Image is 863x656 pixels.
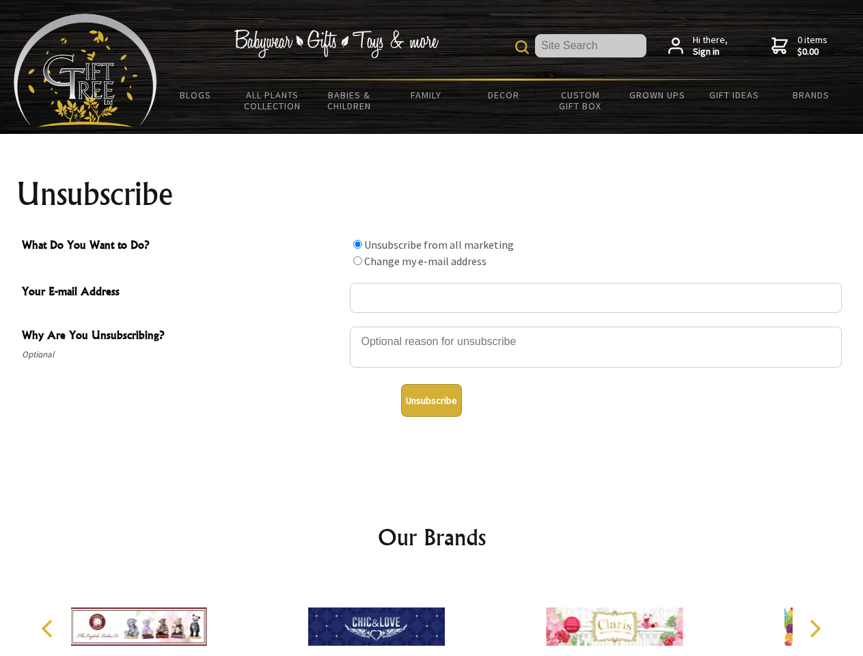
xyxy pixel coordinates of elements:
a: Family [388,81,465,109]
label: Unsubscribe from all marketing [364,238,514,251]
a: Custom Gift Box [542,81,619,120]
input: Site Search [535,34,646,57]
a: Decor [465,81,542,109]
img: product search [515,40,529,54]
strong: Sign in [693,46,728,58]
img: Babyware - Gifts - Toys and more... [14,14,157,127]
a: Hi there,Sign in [668,34,728,58]
textarea: Why Are You Unsubscribing? [350,327,842,368]
a: Grown Ups [618,81,696,109]
input: What Do You Want to Do? [353,240,362,249]
span: What Do You Want to Do? [22,236,343,256]
h2: Our Brands [27,521,836,553]
a: BLOGS [157,81,234,109]
img: Babywear - Gifts - Toys & more [234,29,439,58]
label: Change my e-mail address [364,254,487,268]
h1: Unsubscribe [16,178,847,210]
span: Optional [22,346,343,363]
span: 0 items [797,33,827,58]
a: Brands [773,81,850,109]
a: Babies & Children [311,81,388,120]
button: Unsubscribe [401,384,462,417]
input: What Do You Want to Do? [353,256,362,265]
a: 0 items$0.00 [771,34,827,58]
input: Your E-mail Address [350,283,842,313]
strong: $0.00 [797,46,827,58]
span: Hi there, [693,34,728,58]
button: Previous [34,614,64,644]
button: Next [799,614,830,644]
span: Why Are You Unsubscribing? [22,327,343,346]
span: Your E-mail Address [22,283,343,303]
a: All Plants Collection [234,81,312,120]
a: Gift Ideas [696,81,773,109]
